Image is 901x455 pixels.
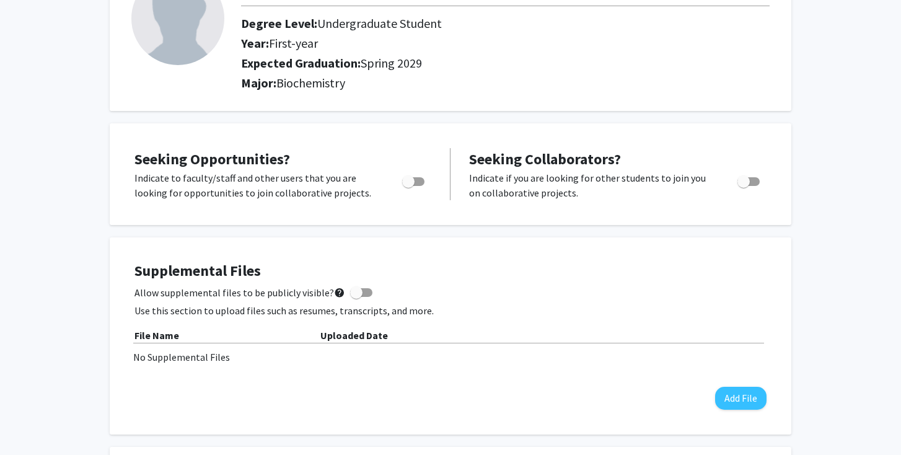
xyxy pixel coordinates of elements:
[241,76,770,91] h2: Major:
[320,329,388,342] b: Uploaded Date
[134,285,345,300] span: Allow supplemental files to be publicly visible?
[133,350,768,364] div: No Supplemental Files
[134,149,290,169] span: Seeking Opportunities?
[715,387,767,410] button: Add File
[276,75,345,91] span: Biochemistry
[269,35,318,51] span: First-year
[397,170,431,189] div: Toggle
[361,55,422,71] span: Spring 2029
[134,329,179,342] b: File Name
[317,15,442,31] span: Undergraduate Student
[732,170,767,189] div: Toggle
[469,149,621,169] span: Seeking Collaborators?
[469,170,714,200] p: Indicate if you are looking for other students to join you on collaborative projects.
[241,56,737,71] h2: Expected Graduation:
[134,303,767,318] p: Use this section to upload files such as resumes, transcripts, and more.
[241,36,737,51] h2: Year:
[134,262,767,280] h4: Supplemental Files
[334,285,345,300] mat-icon: help
[241,16,737,31] h2: Degree Level:
[9,399,53,446] iframe: Chat
[134,170,379,200] p: Indicate to faculty/staff and other users that you are looking for opportunities to join collabor...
